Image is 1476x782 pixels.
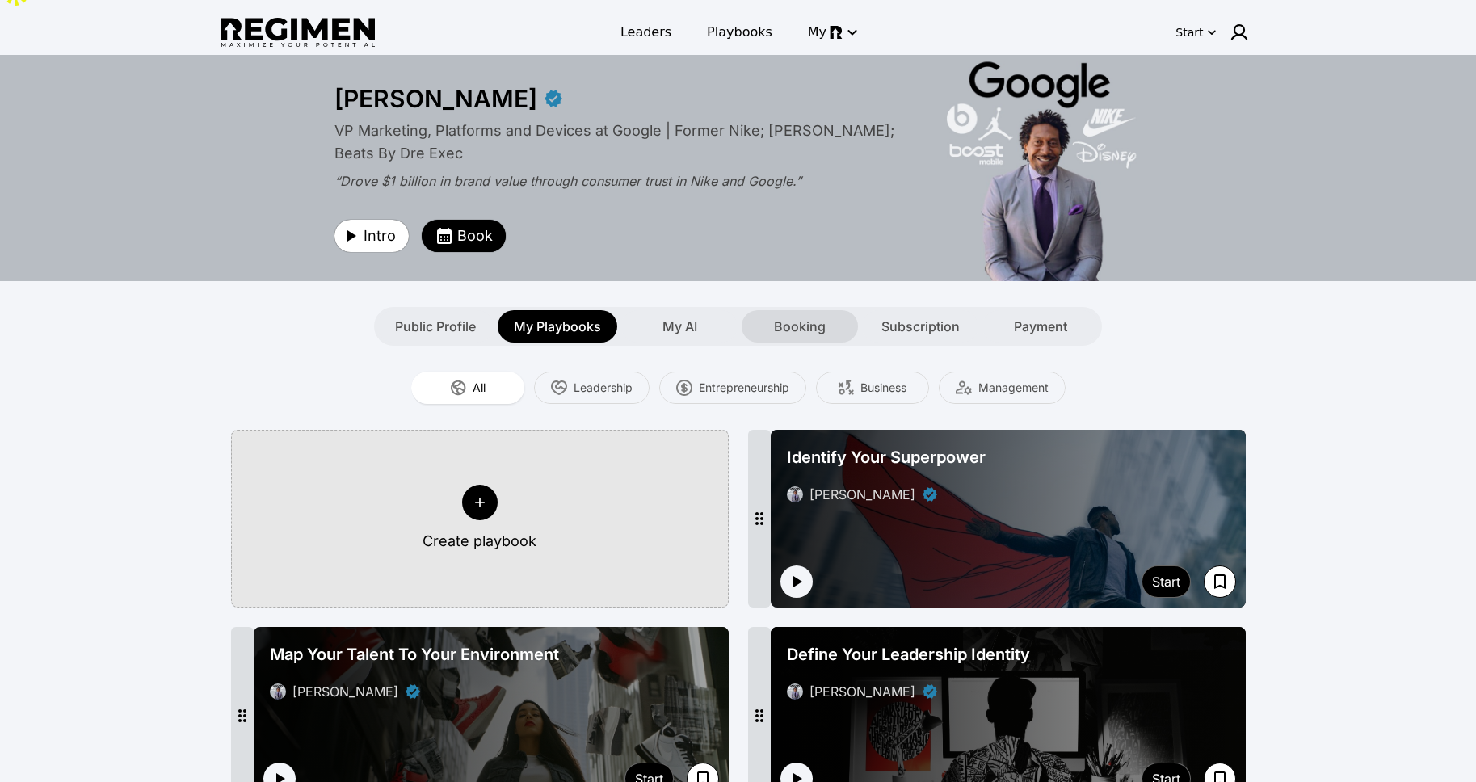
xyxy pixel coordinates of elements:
div: [PERSON_NAME] [334,84,537,113]
button: Public Profile [377,310,494,343]
span: Entrepreneurship [699,380,789,396]
button: Leadership [534,372,650,404]
div: Start [1175,24,1203,40]
span: Map Your Talent To Your Environment [270,643,559,666]
button: Management [939,372,1066,404]
span: Leaders [620,23,671,42]
span: Management [978,380,1049,396]
span: Payment [1014,317,1067,336]
span: Business [860,380,906,396]
span: Playbooks [707,23,772,42]
button: Start [1142,565,1191,598]
img: Management [956,380,972,396]
button: Booking [742,310,858,343]
button: Subscription [862,310,978,343]
span: Subscription [881,317,960,336]
img: avatar of Daryl Butler [270,683,286,700]
img: avatar of Daryl Butler [787,486,803,502]
div: Start [1152,572,1180,591]
button: Start [1172,19,1219,45]
button: Book [422,220,506,252]
button: Entrepreneurship [659,372,806,404]
a: Playbooks [697,18,782,47]
div: “Drove $1 billion in brand value through consumer trust in Nike and Google.” [334,171,908,191]
div: [PERSON_NAME] [292,682,398,701]
div: Create playbook [423,530,536,553]
img: Leadership [551,380,567,396]
button: My Playbooks [498,310,617,343]
span: Booking [774,317,826,336]
span: My AI [662,317,697,336]
img: All [450,380,466,396]
img: Business [838,380,854,396]
img: Entrepreneurship [676,380,692,396]
span: Identify Your Superpower [787,446,986,469]
div: VP Marketing, Platforms and Devices at Google | Former Nike; [PERSON_NAME]; Beats By Dre Exec [334,120,908,165]
img: Regimen logo [221,18,375,48]
button: Create playbook [231,430,729,608]
button: Save [1204,565,1236,598]
div: Verified partner - Daryl Butler [544,89,563,108]
span: Intro [364,225,396,247]
button: My [798,18,865,47]
span: Public Profile [395,317,476,336]
div: Verified partner - Daryl Butler [922,486,938,502]
img: user icon [1230,23,1249,42]
div: [PERSON_NAME] [809,485,915,504]
a: Leaders [611,18,681,47]
div: Verified partner - Daryl Butler [922,683,938,700]
span: Leadership [574,380,633,396]
span: Book [457,225,493,247]
button: All [411,372,524,404]
span: My Playbooks [514,317,601,336]
button: Business [816,372,929,404]
span: My [808,23,826,42]
div: Verified partner - Daryl Butler [405,683,421,700]
button: My AI [621,310,738,343]
button: Play intro [780,565,813,598]
button: Payment [982,310,1099,343]
div: [PERSON_NAME] [809,682,915,701]
span: All [473,380,486,396]
span: Define Your Leadership Identity [787,643,1030,666]
button: Intro [334,220,409,252]
img: avatar of Daryl Butler [787,683,803,700]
